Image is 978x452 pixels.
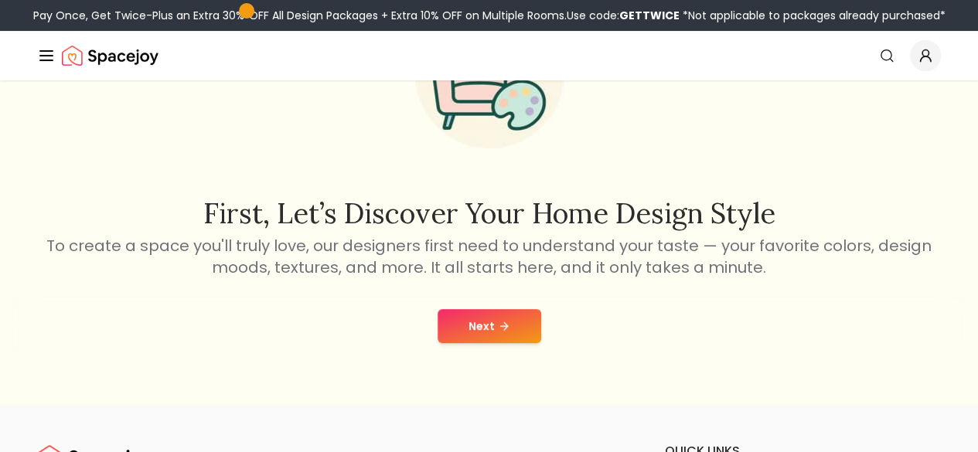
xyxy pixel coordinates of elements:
[33,8,946,23] div: Pay Once, Get Twice-Plus an Extra 30% OFF All Design Packages + Extra 10% OFF on Multiple Rooms.
[44,198,935,229] h2: First, let’s discover your home design style
[44,235,935,278] p: To create a space you'll truly love, our designers first need to understand your taste — your fav...
[438,309,541,343] button: Next
[680,8,946,23] span: *Not applicable to packages already purchased*
[62,40,158,71] img: Spacejoy Logo
[37,31,941,80] nav: Global
[567,8,680,23] span: Use code:
[619,8,680,23] b: GETTWICE
[62,40,158,71] a: Spacejoy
